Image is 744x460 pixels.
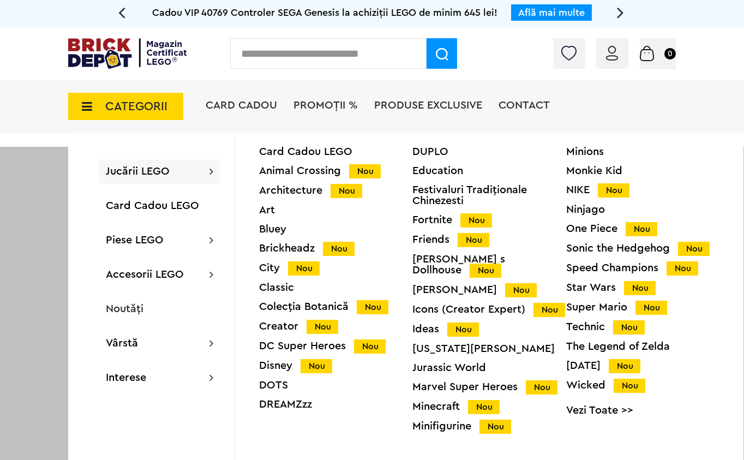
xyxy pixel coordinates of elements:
a: Află mai multe [518,8,585,17]
a: Animal CrossingNou [259,165,412,177]
span: CATEGORII [105,100,167,112]
a: Minions [566,146,719,157]
div: Animal Crossing [259,165,412,177]
a: Card Cadou LEGO [259,146,412,157]
small: 0 [664,48,676,59]
span: Nou [349,164,381,178]
a: Education [412,165,566,176]
a: Jucării LEGO [106,166,170,177]
a: Monkie Kid [566,165,719,176]
a: Produse exclusive [374,100,482,111]
a: DUPLO [412,146,566,157]
a: Card Cadou [206,100,277,111]
span: Cadou VIP 40769 Controler SEGA Genesis la achiziții LEGO de minim 645 lei! [152,8,497,17]
a: Contact [499,100,550,111]
a: PROMOȚII % [293,100,358,111]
